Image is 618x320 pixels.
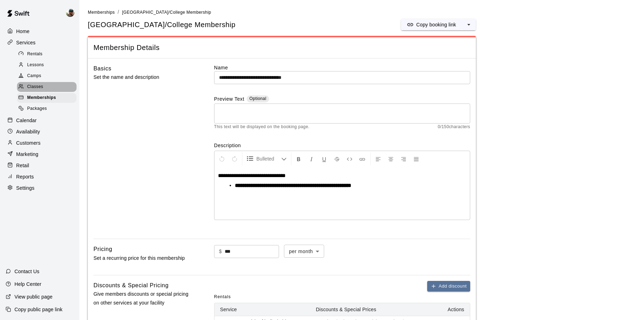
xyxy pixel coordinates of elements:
[88,9,115,15] a: Memberships
[398,152,410,165] button: Right Align
[27,105,47,112] span: Packages
[88,10,115,15] span: Memberships
[17,59,79,70] a: Lessons
[310,303,428,316] th: Discounts & Special Prices
[344,152,356,165] button: Insert Code
[462,19,476,30] button: select merge strategy
[17,49,79,59] a: Rentals
[17,82,77,92] div: Classes
[93,290,192,307] p: Give members discounts or special pricing on other services at your facility
[356,152,368,165] button: Insert Link
[93,245,112,254] h6: Pricing
[16,162,29,169] p: Retail
[6,160,74,171] a: Retail
[214,95,244,103] label: Preview Text
[16,28,30,35] p: Home
[219,248,222,255] p: $
[16,128,40,135] p: Availability
[65,6,79,20] div: Ben Boykin
[16,184,35,192] p: Settings
[93,43,470,52] span: Membership Details
[14,281,41,288] p: Help Center
[17,93,79,103] a: Memberships
[305,152,317,165] button: Format Italics
[256,155,281,162] span: Bulleted List
[17,71,79,82] a: Camps
[93,254,192,263] p: Set a recurring price for this membership
[6,115,74,126] a: Calendar
[66,8,74,17] img: Ben Boykin
[6,183,74,193] a: Settings
[438,124,470,131] span: 0 / 150 characters
[410,152,422,165] button: Justify Align
[27,73,41,80] span: Camps
[17,60,77,70] div: Lessons
[293,152,305,165] button: Format Bold
[17,93,77,103] div: Memberships
[6,171,74,182] a: Reports
[27,83,43,90] span: Classes
[214,303,310,316] th: Service
[16,117,37,124] p: Calendar
[14,268,40,275] p: Contact Us
[17,49,77,59] div: Rentals
[14,306,62,313] p: Copy public page link
[93,64,111,73] h6: Basics
[122,10,211,15] span: [GEOGRAPHIC_DATA]/College Membership
[93,281,169,290] h6: Discounts & Special Pricing
[16,139,41,146] p: Customers
[14,293,53,300] p: View public page
[27,62,44,69] span: Lessons
[214,291,231,303] span: Rentals
[372,152,384,165] button: Left Align
[428,303,470,316] th: Actions
[331,152,343,165] button: Format Strikethrough
[93,73,192,82] p: Set the name and description
[16,173,34,180] p: Reports
[229,152,241,165] button: Redo
[6,126,74,137] a: Availability
[427,281,470,292] button: Add discount
[216,152,228,165] button: Undo
[16,151,38,158] p: Marketing
[17,71,77,81] div: Camps
[416,21,456,28] p: Copy booking link
[214,64,470,71] label: Name
[117,8,119,16] li: /
[249,96,266,101] span: Optional
[27,94,56,101] span: Memberships
[88,20,236,30] span: [GEOGRAPHIC_DATA]/College Membership
[6,26,74,37] a: Home
[17,82,79,93] a: Classes
[214,124,310,131] span: This text will be displayed on the booking page.
[214,142,470,149] label: Description
[401,19,462,30] button: Copy booking link
[6,37,74,48] a: Services
[16,39,36,46] p: Services
[318,152,330,165] button: Format Underline
[6,138,74,148] a: Customers
[6,149,74,159] a: Marketing
[88,8,610,16] nav: breadcrumb
[284,245,324,258] div: per month
[385,152,397,165] button: Center Align
[244,152,290,165] button: Formatting Options
[401,19,476,30] div: split button
[17,103,79,114] a: Packages
[17,104,77,114] div: Packages
[27,51,43,58] span: Rentals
